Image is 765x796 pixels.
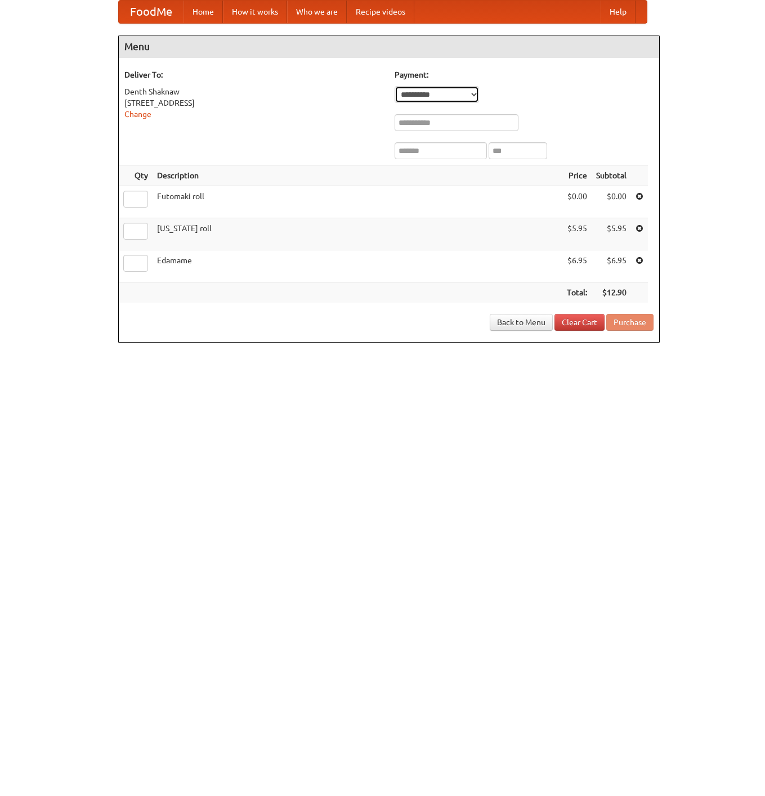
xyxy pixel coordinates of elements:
td: $5.95 [592,218,631,250]
a: Recipe videos [347,1,414,23]
th: Description [153,165,562,186]
h4: Menu [119,35,659,58]
td: $6.95 [562,250,592,282]
h5: Deliver To: [124,69,383,80]
a: FoodMe [119,1,184,23]
a: How it works [223,1,287,23]
div: [STREET_ADDRESS] [124,97,383,109]
td: Edamame [153,250,562,282]
a: Home [184,1,223,23]
th: Total: [562,282,592,303]
th: Subtotal [592,165,631,186]
h5: Payment: [395,69,654,80]
button: Purchase [606,314,654,331]
td: Futomaki roll [153,186,562,218]
a: Clear Cart [554,314,605,331]
td: $6.95 [592,250,631,282]
td: $5.95 [562,218,592,250]
a: Change [124,110,151,119]
td: $0.00 [592,186,631,218]
a: Who we are [287,1,347,23]
a: Back to Menu [490,314,553,331]
th: $12.90 [592,282,631,303]
td: $0.00 [562,186,592,218]
th: Price [562,165,592,186]
th: Qty [119,165,153,186]
a: Help [601,1,636,23]
div: Denth Shaknaw [124,86,383,97]
td: [US_STATE] roll [153,218,562,250]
